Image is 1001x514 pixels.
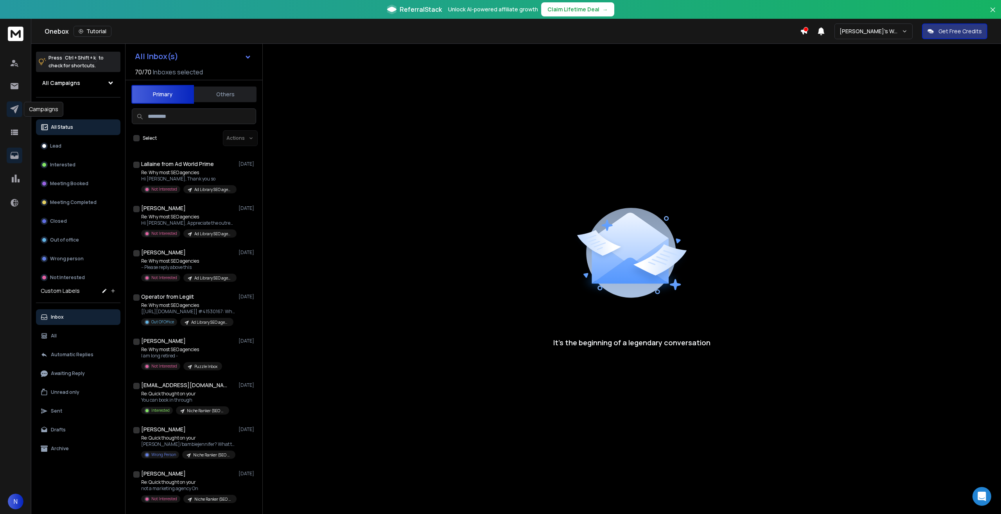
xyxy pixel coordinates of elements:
[36,441,120,456] button: Archive
[36,251,120,267] button: Wrong person
[922,23,987,39] button: Get Free Credits
[141,249,186,256] h1: [PERSON_NAME]
[141,337,186,345] h1: [PERSON_NAME]
[141,308,235,315] p: [[URL][DOMAIN_NAME]] #41530167: Why most SEO agencies
[36,232,120,248] button: Out of office
[988,5,998,23] button: Close banner
[194,86,257,103] button: Others
[51,124,73,130] p: All Status
[151,363,177,369] p: Not Interested
[36,104,120,115] h3: Filters
[36,119,120,135] button: All Status
[141,264,235,271] p: -- Please reply above this
[141,160,214,168] h1: Lallaine from Ad World Prime
[194,364,217,370] p: Puzzle Inbox
[400,5,442,14] span: ReferralStack
[141,220,235,226] p: Hi [PERSON_NAME], Appreciate the outreach
[239,294,256,300] p: [DATE]
[41,287,80,295] h3: Custom Labels
[153,67,203,77] h3: Inboxes selected
[51,333,57,339] p: All
[36,309,120,325] button: Inbox
[141,485,235,492] p: not a marketing agency On
[187,408,224,414] p: Niche Ranker (SEO agencies)
[51,370,85,377] p: Awaiting Reply
[239,338,256,344] p: [DATE]
[141,346,222,353] p: Re: Why most SEO agencies
[151,231,177,236] p: Not Interested
[239,161,256,167] p: [DATE]
[141,258,235,264] p: Re: Why most SEO agencies
[64,53,97,62] span: Ctrl + Shift + k
[45,26,800,37] div: Onebox
[151,452,176,458] p: Wrong Person
[141,204,186,212] h1: [PERSON_NAME]
[193,452,231,458] p: Niche Ranker (SEO agencies)
[239,471,256,477] p: [DATE]
[50,180,88,187] p: Meeting Booked
[50,218,67,224] p: Closed
[51,427,66,433] p: Drafts
[36,270,120,285] button: Not Interested
[141,391,229,397] p: Re: Quick thought on your
[36,347,120,363] button: Automatic Replies
[141,381,227,389] h1: [EMAIL_ADDRESS][DOMAIN_NAME]
[239,205,256,211] p: [DATE]
[36,195,120,210] button: Meeting Completed
[8,494,23,509] button: N
[141,435,235,441] p: Re: Quick thought on your
[141,353,222,359] p: I am long retired -
[141,426,186,433] h1: [PERSON_NAME]
[36,422,120,438] button: Drafts
[239,426,256,433] p: [DATE]
[194,187,232,193] p: Ad Library SEO agencies
[36,403,120,419] button: Sent
[36,328,120,344] button: All
[141,397,229,403] p: You can book in through
[50,274,85,281] p: Not Interested
[194,496,232,502] p: Niche Ranker (SEO agencies)
[36,75,120,91] button: All Campaigns
[48,54,104,70] p: Press to check for shortcuts.
[141,479,235,485] p: Re: Quick thought on your
[50,256,84,262] p: Wrong person
[151,496,177,502] p: Not Interested
[141,170,235,176] p: Re: Why most SEO agencies
[151,186,177,192] p: Not Interested
[135,67,151,77] span: 70 / 70
[50,199,97,206] p: Meeting Completed
[36,213,120,229] button: Closed
[141,176,235,182] p: Hi [PERSON_NAME], Thank you so
[129,49,258,64] button: All Inbox(s)
[239,382,256,388] p: [DATE]
[191,319,229,325] p: Ad Library SEO agencies
[51,314,64,320] p: Inbox
[840,27,902,35] p: [PERSON_NAME]'s Workspace
[194,231,232,237] p: Ad Library SEO agencies
[131,85,194,104] button: Primary
[141,441,235,447] p: [PERSON_NAME]/bambiejennifer? What the....? Best Regards,
[51,389,79,395] p: Unread only
[239,249,256,256] p: [DATE]
[36,384,120,400] button: Unread only
[151,319,174,325] p: Out Of Office
[50,143,61,149] p: Lead
[42,79,80,87] h1: All Campaigns
[541,2,614,16] button: Claim Lifetime Deal→
[50,237,79,243] p: Out of office
[36,176,120,191] button: Meeting Booked
[135,52,178,60] h1: All Inbox(s)
[194,275,232,281] p: Ad Library SEO agencies
[51,352,93,358] p: Automatic Replies
[50,162,75,168] p: Interested
[151,408,170,413] p: Interested
[74,26,111,37] button: Tutorial
[938,27,982,35] p: Get Free Credits
[141,302,235,308] p: Re: Why most SEO agencies
[972,487,991,506] div: Open Intercom Messenger
[51,445,69,452] p: Archive
[141,470,186,478] h1: [PERSON_NAME]
[151,275,177,281] p: Not Interested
